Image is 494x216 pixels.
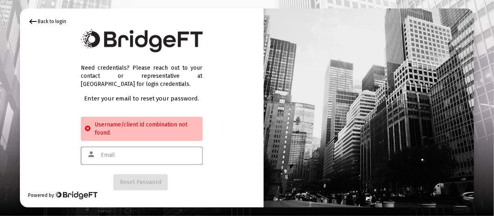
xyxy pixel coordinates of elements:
div: Back to login [28,17,66,26]
img: Bridge Financial Technology Logo [55,191,97,199]
img: Bridge Financial Technology Logo [81,29,203,52]
mat-icon: person [87,150,97,159]
div: Username/client id combination not found. [81,117,203,141]
div: Powered by [28,191,97,199]
div: Need credentials? Please reach out to your contact or representative at [GEOGRAPHIC_DATA] for log... [81,56,203,88]
mat-icon: keyboard_backspace [28,17,38,26]
button: Reset Password [113,174,168,190]
span: Reset Password [120,179,161,186]
div: Enter your email to reset your password. [81,94,203,103]
input: Email [101,152,198,158]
